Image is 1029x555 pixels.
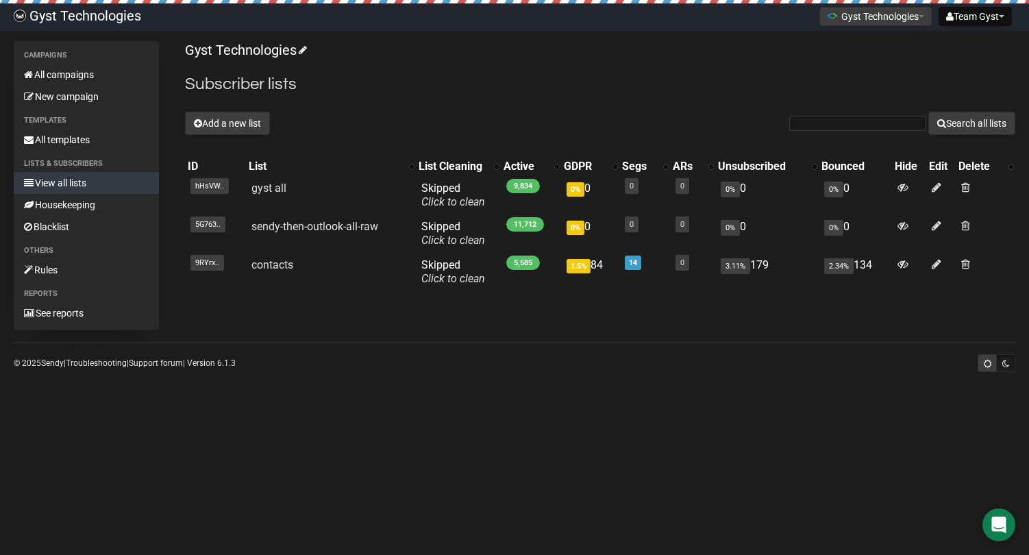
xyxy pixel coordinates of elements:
li: Campaigns [14,47,159,64]
td: 0 [715,214,819,253]
span: 0% [824,220,843,236]
th: Active: No sort applied, activate to apply an ascending sort [501,157,561,176]
img: 4bbcbfc452d929a90651847d6746e700 [14,10,26,22]
button: Team Gyst [939,7,1012,26]
a: All campaigns [14,64,159,86]
div: List [249,160,402,173]
p: © 2025 | | | Version 6.1.3 [14,356,236,371]
a: Gyst Technologies [185,42,305,58]
a: gyst all [251,182,286,195]
td: 0 [561,176,619,214]
th: Bounced: No sort applied, sorting is disabled [819,157,891,176]
li: Reports [14,286,159,302]
li: Lists & subscribers [14,156,159,172]
th: Edit: No sort applied, sorting is disabled [926,157,956,176]
div: Segs [622,160,656,173]
a: 0 [680,182,684,190]
span: 0% [721,182,740,197]
td: 134 [819,253,891,291]
a: Housekeeping [14,194,159,216]
a: sendy-then-outlook-all-raw [251,220,378,233]
a: Troubleshooting [66,358,127,368]
button: Gyst Technologies [819,7,932,26]
span: 9,834 [506,179,540,193]
div: Edit [929,160,953,173]
a: Blacklist [14,216,159,238]
span: 5G763.. [190,217,225,232]
th: Hide: No sort applied, sorting is disabled [892,157,927,176]
a: 0 [630,182,634,190]
span: 2.34% [824,258,854,274]
div: Active [504,160,547,173]
div: Unsubscribed [718,160,806,173]
div: Hide [895,160,924,173]
a: See reports [14,302,159,324]
img: 1.png [827,10,838,21]
td: 0 [561,214,619,253]
td: 0 [715,176,819,214]
div: GDPR [564,160,606,173]
a: Sendy [41,358,64,368]
span: 0% [567,182,584,197]
th: List Cleaning: No sort applied, activate to apply an ascending sort [416,157,501,176]
span: Skipped [421,182,485,208]
div: Open Intercom Messenger [982,508,1015,541]
span: hHsVW.. [190,178,229,194]
a: New campaign [14,86,159,108]
span: 3.11% [721,258,750,274]
td: 84 [561,253,619,291]
a: Support forum [129,358,183,368]
div: List Cleaning [419,160,487,173]
th: Delete: No sort applied, activate to apply an ascending sort [956,157,1015,176]
div: Delete [958,160,1002,173]
span: 1.5% [567,259,591,273]
div: ARs [673,160,701,173]
a: 14 [629,258,637,267]
td: 0 [819,176,891,214]
span: 11,712 [506,217,544,232]
span: 0% [567,221,584,235]
a: Click to clean [421,234,485,247]
span: 5,585 [506,256,540,270]
span: 9RYrx.. [190,255,224,271]
th: Segs: No sort applied, activate to apply an ascending sort [619,157,670,176]
a: Rules [14,259,159,281]
a: 0 [680,258,684,267]
li: Others [14,243,159,259]
th: List: No sort applied, activate to apply an ascending sort [246,157,416,176]
div: ID [188,160,243,173]
span: 0% [721,220,740,236]
span: Skipped [421,258,485,285]
button: Add a new list [185,112,270,135]
td: 179 [715,253,819,291]
li: Templates [14,112,159,129]
th: ID: No sort applied, sorting is disabled [185,157,246,176]
a: View all lists [14,172,159,194]
a: Click to clean [421,195,485,208]
th: ARs: No sort applied, activate to apply an ascending sort [670,157,715,176]
button: Search all lists [928,112,1015,135]
a: Click to clean [421,272,485,285]
span: Skipped [421,220,485,247]
td: 0 [819,214,891,253]
a: All templates [14,129,159,151]
th: GDPR: No sort applied, activate to apply an ascending sort [561,157,619,176]
a: 0 [680,220,684,229]
a: contacts [251,258,293,271]
th: Unsubscribed: No sort applied, activate to apply an ascending sort [715,157,819,176]
div: Bounced [821,160,889,173]
a: 0 [630,220,634,229]
h2: Subscriber lists [185,72,1015,97]
span: 0% [824,182,843,197]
